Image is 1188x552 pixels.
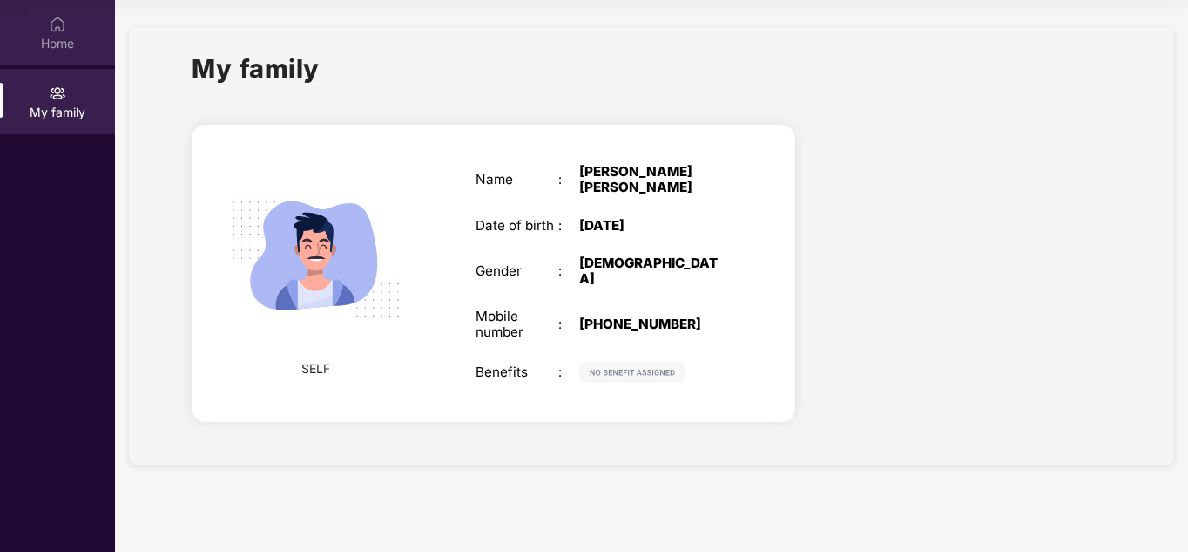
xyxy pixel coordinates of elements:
div: : [558,317,579,332]
img: svg+xml;base64,PHN2ZyB3aWR0aD0iMjAiIGhlaWdodD0iMjAiIHZpZXdCb3g9IjAgMCAyMCAyMCIgZmlsbD0ibm9uZSIgeG... [49,85,66,102]
div: [DATE] [579,218,725,234]
div: Mobile number [476,309,559,340]
div: Gender [476,263,559,279]
span: SELF [301,359,330,378]
div: : [558,172,579,187]
h1: My family [192,49,320,88]
div: Date of birth [476,218,559,234]
div: [PHONE_NUMBER] [579,317,725,332]
div: Benefits [476,365,559,380]
div: : [558,218,579,234]
div: [DEMOGRAPHIC_DATA] [579,256,725,287]
img: svg+xml;base64,PHN2ZyB4bWxucz0iaHR0cDovL3d3dy53My5vcmcvMjAwMC9zdmciIHdpZHRoPSIxMjIiIGhlaWdodD0iMj... [579,362,685,383]
div: : [558,365,579,380]
img: svg+xml;base64,PHN2ZyB4bWxucz0iaHR0cDovL3d3dy53My5vcmcvMjAwMC9zdmciIHdpZHRoPSIyMjQiIGhlaWdodD0iMT... [212,151,420,359]
div: Name [476,172,559,187]
img: svg+xml;base64,PHN2ZyBpZD0iSG9tZSIgeG1sbnM9Imh0dHA6Ly93d3cudzMub3JnLzIwMDAvc3ZnIiB3aWR0aD0iMjAiIG... [49,16,66,33]
div: [PERSON_NAME] [PERSON_NAME] [579,164,725,195]
div: : [558,263,579,279]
